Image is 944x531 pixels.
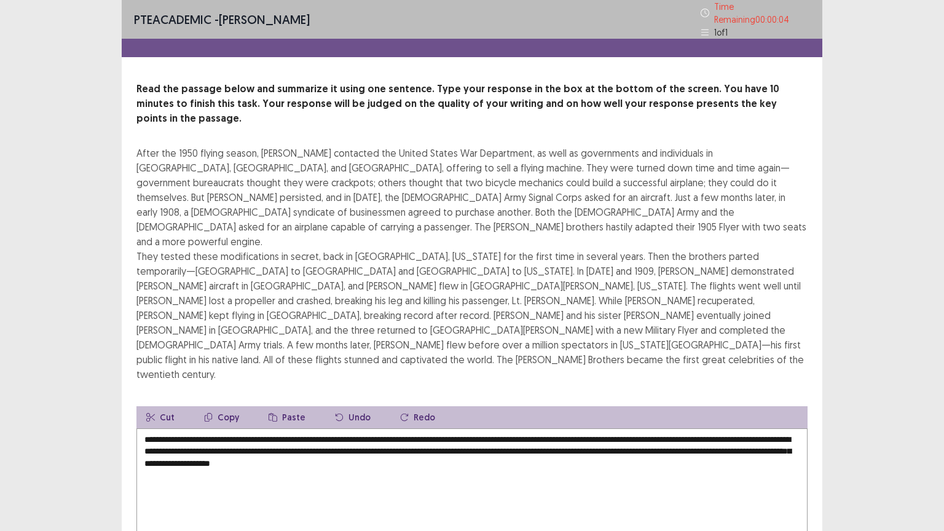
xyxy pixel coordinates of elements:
button: Copy [194,406,249,428]
span: PTE academic [134,12,211,27]
div: After the 1950 flying season, [PERSON_NAME] contacted the United States War Department, as well a... [136,146,808,382]
button: Paste [259,406,315,428]
button: Redo [390,406,445,428]
p: 1 of 1 [714,26,728,39]
p: - [PERSON_NAME] [134,10,310,29]
p: Read the passage below and summarize it using one sentence. Type your response in the box at the ... [136,82,808,126]
button: Cut [136,406,184,428]
button: Undo [325,406,380,428]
